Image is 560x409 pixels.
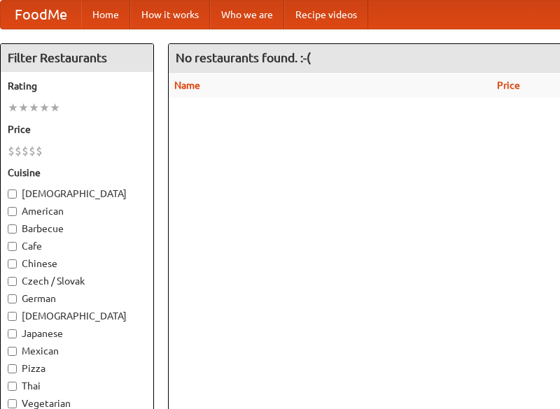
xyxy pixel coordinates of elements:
label: [DEMOGRAPHIC_DATA] [8,309,146,323]
li: $ [36,143,43,159]
ng-pluralize: No restaurants found. :-( [176,51,311,64]
label: Japanese [8,327,146,340]
li: $ [8,143,15,159]
a: Home [81,1,130,29]
label: Thai [8,379,146,393]
input: Mexican [8,347,17,356]
input: Cafe [8,242,17,251]
a: Price [497,80,520,91]
li: ★ [50,100,60,115]
a: Name [174,80,200,91]
input: German [8,294,17,303]
li: $ [29,143,36,159]
input: American [8,207,17,216]
input: [DEMOGRAPHIC_DATA] [8,312,17,321]
label: German [8,292,146,306]
label: Chinese [8,257,146,271]
h5: Rating [8,79,146,93]
li: ★ [39,100,50,115]
a: How it works [130,1,210,29]
label: [DEMOGRAPHIC_DATA] [8,187,146,201]
label: Czech / Slovak [8,274,146,288]
input: Vegetarian [8,399,17,408]
input: Czech / Slovak [8,277,17,286]
label: Barbecue [8,222,146,236]
label: Cafe [8,239,146,253]
h4: Filter Restaurants [1,44,153,72]
li: ★ [18,100,29,115]
input: Barbecue [8,224,17,234]
a: Recipe videos [284,1,368,29]
li: ★ [8,100,18,115]
input: Thai [8,382,17,391]
a: FoodMe [1,1,81,29]
input: Japanese [8,329,17,338]
a: Who we are [210,1,284,29]
input: Chinese [8,259,17,268]
input: [DEMOGRAPHIC_DATA] [8,189,17,199]
li: $ [22,143,29,159]
li: $ [15,143,22,159]
label: American [8,204,146,218]
input: Pizza [8,364,17,373]
li: ★ [29,100,39,115]
label: Mexican [8,344,146,358]
label: Pizza [8,361,146,375]
h5: Cuisine [8,166,146,180]
h5: Price [8,122,146,136]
